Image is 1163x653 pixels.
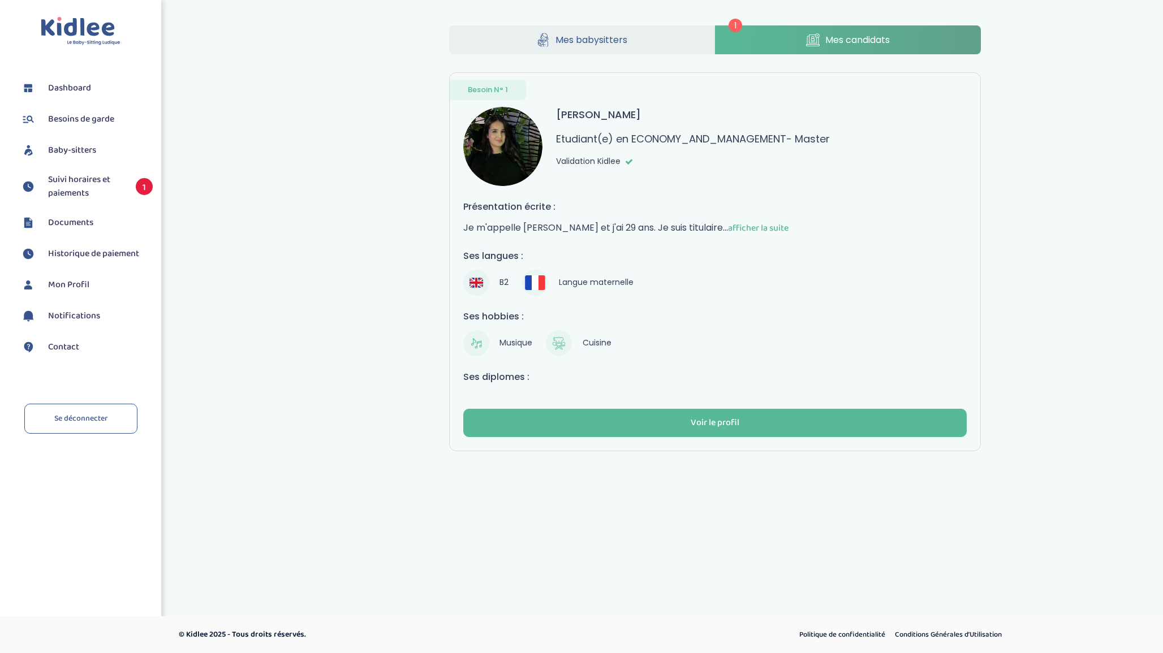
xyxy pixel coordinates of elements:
[20,111,37,128] img: besoin.svg
[48,113,114,126] span: Besoins de garde
[449,25,715,54] a: Mes babysitters
[20,276,37,293] img: profil.svg
[48,81,91,95] span: Dashboard
[525,275,545,289] img: Français
[20,111,153,128] a: Besoins de garde
[136,178,153,195] span: 1
[20,308,37,325] img: notification.svg
[20,308,153,325] a: Notifications
[825,33,890,47] span: Mes candidats
[795,628,889,642] a: Politique de confidentialité
[891,628,1006,642] a: Conditions Générales d’Utilisation
[48,247,139,261] span: Historique de paiement
[48,309,100,323] span: Notifications
[463,249,967,263] h4: Ses langues :
[20,142,153,159] a: Baby-sitters
[463,370,967,384] h4: Ses diplomes :
[179,629,630,641] p: © Kidlee 2025 - Tous droits réservés.
[578,335,616,351] span: Cuisine
[20,173,153,200] a: Suivi horaires et paiements 1
[20,142,37,159] img: babysitters.svg
[463,220,967,235] p: Je m'appelle [PERSON_NAME] et j'ai 29 ans. Je suis titulaire...
[20,214,153,231] a: Documents
[463,107,542,186] img: avatar
[556,155,621,167] span: Validation Kidlee
[41,17,120,46] img: logo.svg
[449,72,981,451] a: Besoin N° 1 avatar [PERSON_NAME] Etudiant(e) en ECONOMY_AND_MANAGEMENT- Master Validation Kidlee ...
[554,275,638,291] span: Langue maternelle
[20,339,153,356] a: Contact
[48,278,89,292] span: Mon Profil
[495,335,537,351] span: Musique
[729,19,742,32] span: 1
[555,33,627,47] span: Mes babysitters
[556,131,830,146] p: Etudiant(e) en ECONOMY_AND_MANAGEMENT- Master
[556,107,641,122] h3: [PERSON_NAME]
[728,221,789,235] span: afficher la suite
[20,80,153,97] a: Dashboard
[463,409,967,437] button: Voir le profil
[20,339,37,356] img: contact.svg
[469,276,483,289] img: Anglais
[20,276,153,293] a: Mon Profil
[48,216,93,230] span: Documents
[48,340,79,354] span: Contact
[468,84,508,96] span: Besoin N° 1
[463,309,967,323] h4: Ses hobbies :
[715,25,981,54] a: Mes candidats
[48,173,124,200] span: Suivi horaires et paiements
[495,275,514,291] span: B2
[20,245,37,262] img: suivihoraire.svg
[20,214,37,231] img: documents.svg
[20,178,37,195] img: suivihoraire.svg
[48,144,96,157] span: Baby-sitters
[20,80,37,97] img: dashboard.svg
[24,404,137,434] a: Se déconnecter
[20,245,153,262] a: Historique de paiement
[691,417,739,430] div: Voir le profil
[463,200,967,214] h4: Présentation écrite :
